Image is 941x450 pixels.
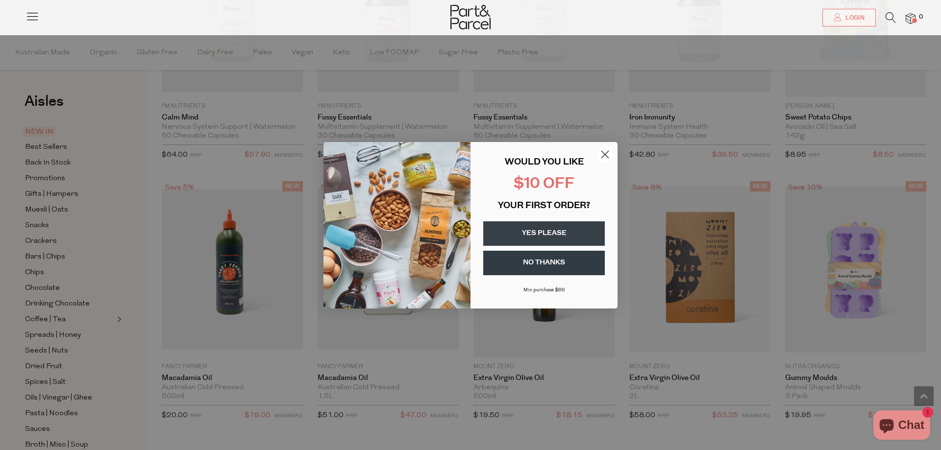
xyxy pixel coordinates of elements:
[483,221,605,246] button: YES PLEASE
[870,410,933,442] inbox-online-store-chat: Shopify online store chat
[450,5,491,29] img: Part&Parcel
[906,13,916,24] a: 0
[514,177,574,192] span: $10 OFF
[498,202,590,211] span: YOUR FIRST ORDER?
[483,251,605,275] button: NO THANKS
[916,13,925,22] span: 0
[323,142,470,308] img: 43fba0fb-7538-40bc-babb-ffb1a4d097bc.jpeg
[523,287,565,293] span: Min purchase $99
[596,146,614,163] button: Close dialog
[822,9,876,26] a: Login
[843,14,865,22] span: Login
[505,158,584,167] span: WOULD YOU LIKE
